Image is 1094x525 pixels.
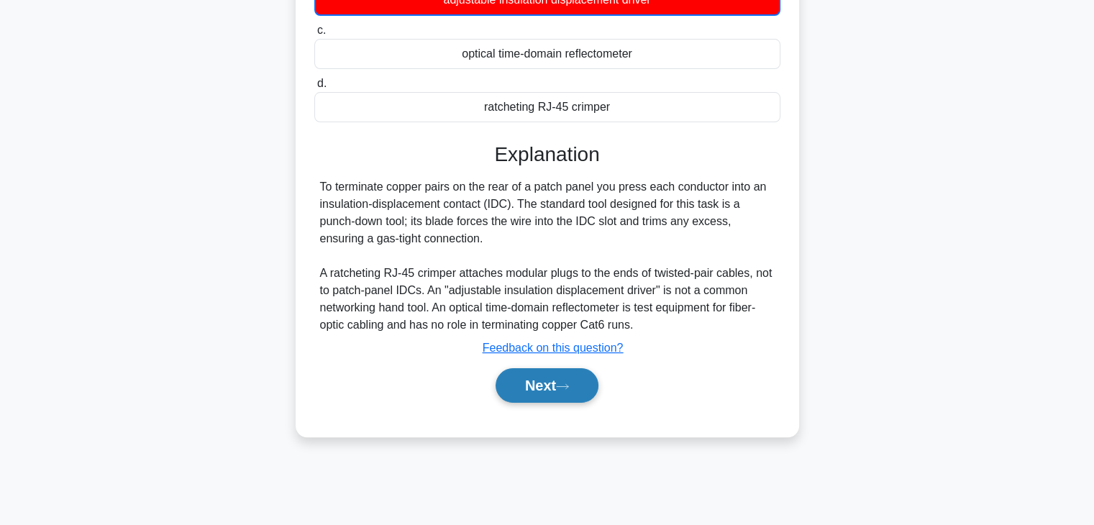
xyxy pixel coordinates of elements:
[483,342,624,354] a: Feedback on this question?
[314,92,780,122] div: ratcheting RJ-45 crimper
[496,368,598,403] button: Next
[317,77,327,89] span: d.
[314,39,780,69] div: optical time-domain reflectometer
[320,178,775,334] div: To terminate copper pairs on the rear of a patch panel you press each conductor into an insulatio...
[323,142,772,167] h3: Explanation
[317,24,326,36] span: c.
